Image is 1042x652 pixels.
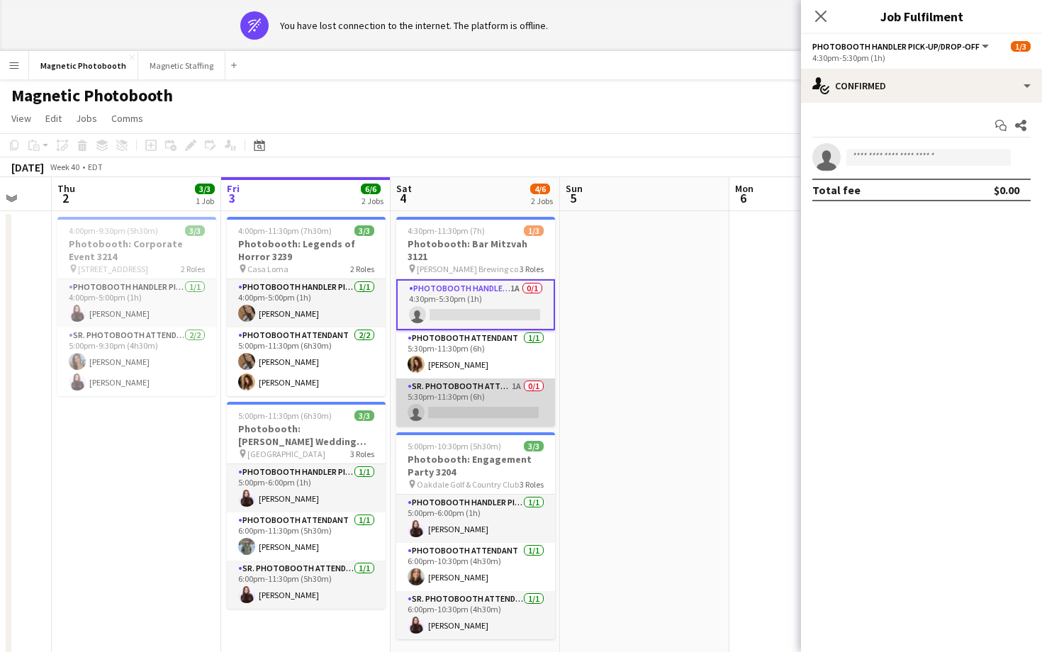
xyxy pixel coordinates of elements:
[196,196,214,206] div: 1 Job
[227,237,386,263] h3: Photobooth: Legends of Horror 3239
[394,190,412,206] span: 4
[733,190,754,206] span: 6
[238,410,332,421] span: 5:00pm-11:30pm (6h30m)
[227,561,386,609] app-card-role: Sr. Photobooth Attendant1/16:00pm-11:30pm (5h30m)[PERSON_NAME]
[111,112,143,125] span: Comms
[247,264,288,274] span: Casa Loma
[227,217,386,396] app-job-card: 4:00pm-11:30pm (7h30m)3/3Photobooth: Legends of Horror 3239 Casa Loma2 RolesPhotobooth Handler Pi...
[396,495,555,543] app-card-role: Photobooth Handler Pick-Up/Drop-Off1/15:00pm-6:00pm (1h)[PERSON_NAME]
[227,422,386,448] h3: Photobooth: [PERSON_NAME] Wedding 2721
[801,69,1042,103] div: Confirmed
[57,217,216,396] app-job-card: 4:00pm-9:30pm (5h30m)3/3Photobooth: Corporate Event 3214 [STREET_ADDRESS]2 RolesPhotobooth Handle...
[138,52,225,79] button: Magnetic Staffing
[417,479,519,490] span: Oakdale Golf & Country Club
[106,109,149,128] a: Comms
[566,182,583,195] span: Sun
[227,464,386,512] app-card-role: Photobooth Handler Pick-Up/Drop-Off1/15:00pm-6:00pm (1h)[PERSON_NAME]
[238,225,332,236] span: 4:00pm-11:30pm (7h30m)
[396,453,555,478] h3: Photobooth: Engagement Party 3204
[408,441,501,451] span: 5:00pm-10:30pm (5h30m)
[812,52,1031,63] div: 4:30pm-5:30pm (1h)
[520,479,544,490] span: 3 Roles
[280,19,548,32] div: You have lost connection to the internet. The platform is offline.
[69,225,158,236] span: 4:00pm-9:30pm (5h30m)
[29,52,138,79] button: Magnetic Photobooth
[78,264,148,274] span: [STREET_ADDRESS]
[11,85,173,106] h1: Magnetic Photobooth
[350,264,374,274] span: 2 Roles
[185,225,205,236] span: 3/3
[55,190,75,206] span: 2
[531,196,553,206] div: 2 Jobs
[227,512,386,561] app-card-role: Photobooth Attendant1/16:00pm-11:30pm (5h30m)[PERSON_NAME]
[396,182,412,195] span: Sat
[1011,41,1031,52] span: 1/3
[45,112,62,125] span: Edit
[812,41,991,52] button: Photobooth Handler Pick-Up/Drop-Off
[524,225,544,236] span: 1/3
[247,449,325,459] span: [GEOGRAPHIC_DATA]
[354,225,374,236] span: 3/3
[396,432,555,639] app-job-card: 5:00pm-10:30pm (5h30m)3/3Photobooth: Engagement Party 3204 Oakdale Golf & Country Club3 RolesPhot...
[530,184,550,194] span: 4/6
[181,264,205,274] span: 2 Roles
[396,330,555,378] app-card-role: Photobooth Attendant1/15:30pm-11:30pm (6h)[PERSON_NAME]
[362,196,383,206] div: 2 Jobs
[564,190,583,206] span: 5
[361,184,381,194] span: 6/6
[994,183,1019,197] div: $0.00
[524,441,544,451] span: 3/3
[350,449,374,459] span: 3 Roles
[812,41,980,52] span: Photobooth Handler Pick-Up/Drop-Off
[225,190,240,206] span: 3
[227,327,386,396] app-card-role: Photobooth Attendant2/25:00pm-11:30pm (6h30m)[PERSON_NAME][PERSON_NAME]
[408,225,485,236] span: 4:30pm-11:30pm (7h)
[227,182,240,195] span: Fri
[396,543,555,591] app-card-role: Photobooth Attendant1/16:00pm-10:30pm (4h30m)[PERSON_NAME]
[812,183,861,197] div: Total fee
[76,112,97,125] span: Jobs
[227,402,386,609] app-job-card: 5:00pm-11:30pm (6h30m)3/3Photobooth: [PERSON_NAME] Wedding 2721 [GEOGRAPHIC_DATA]3 RolesPhotoboot...
[57,182,75,195] span: Thu
[70,109,103,128] a: Jobs
[11,112,31,125] span: View
[195,184,215,194] span: 3/3
[11,160,44,174] div: [DATE]
[227,279,386,327] app-card-role: Photobooth Handler Pick-Up/Drop-Off1/14:00pm-5:00pm (1h)[PERSON_NAME]
[57,237,216,263] h3: Photobooth: Corporate Event 3214
[396,378,555,427] app-card-role: Sr. Photobooth Attendant1A0/15:30pm-11:30pm (6h)
[88,162,103,172] div: EDT
[396,279,555,330] app-card-role: Photobooth Handler Pick-Up/Drop-Off1A0/14:30pm-5:30pm (1h)
[396,591,555,639] app-card-role: Sr. Photobooth Attendant1/16:00pm-10:30pm (4h30m)[PERSON_NAME]
[354,410,374,421] span: 3/3
[801,7,1042,26] h3: Job Fulfilment
[6,109,37,128] a: View
[735,182,754,195] span: Mon
[396,237,555,263] h3: Photobooth: Bar Mitzvah 3121
[396,217,555,427] app-job-card: 4:30pm-11:30pm (7h)1/3Photobooth: Bar Mitzvah 3121 [PERSON_NAME] Brewing co3 RolesPhotobooth Hand...
[40,109,67,128] a: Edit
[57,279,216,327] app-card-role: Photobooth Handler Pick-Up/Drop-Off1/14:00pm-5:00pm (1h)[PERSON_NAME]
[520,264,544,274] span: 3 Roles
[57,327,216,396] app-card-role: Sr. Photobooth Attendant2/25:00pm-9:30pm (4h30m)[PERSON_NAME][PERSON_NAME]
[417,264,518,274] span: [PERSON_NAME] Brewing co
[47,162,82,172] span: Week 40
